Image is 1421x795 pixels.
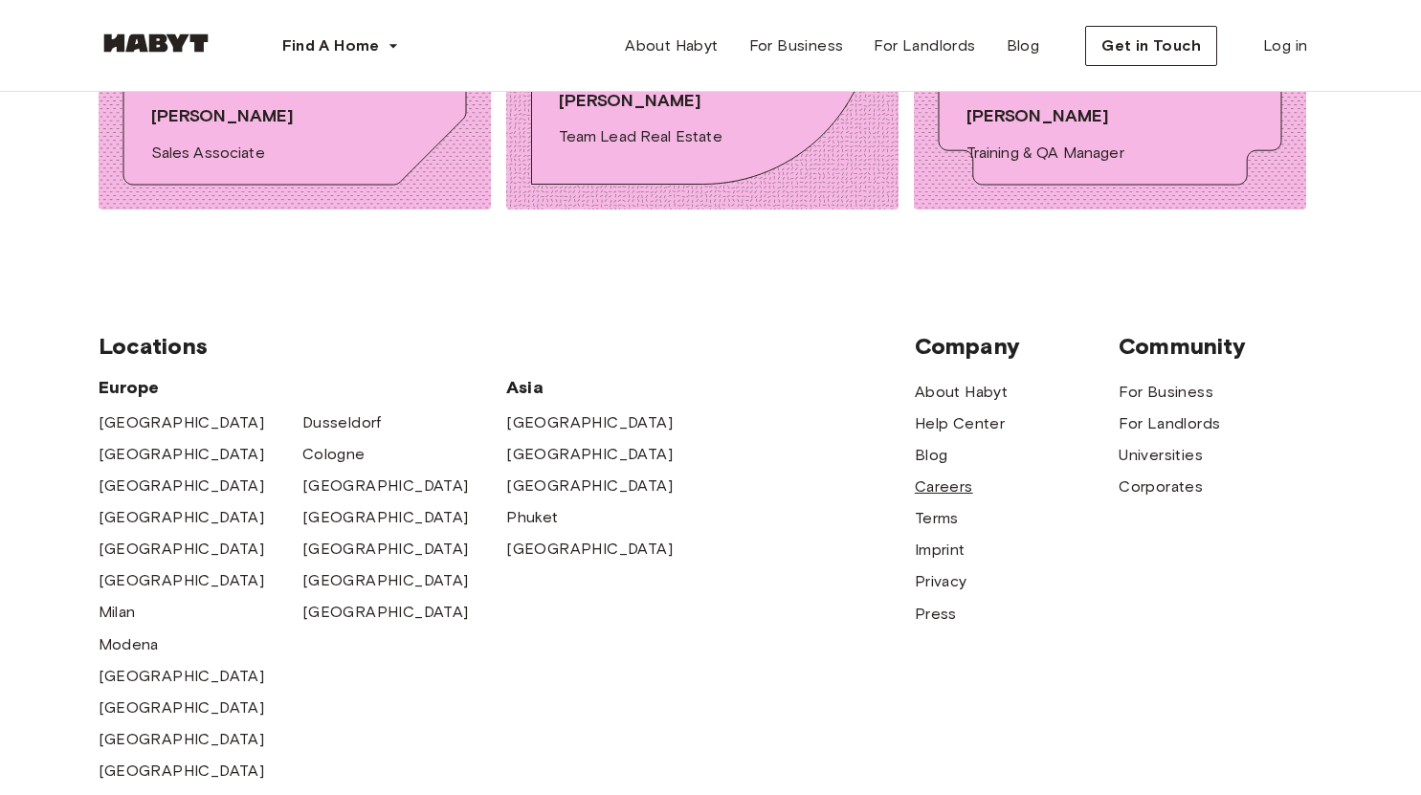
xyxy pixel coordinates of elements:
a: [GEOGRAPHIC_DATA] [302,475,469,497]
a: Careers [915,475,973,498]
a: [GEOGRAPHIC_DATA] [99,760,265,783]
a: Cologne [302,443,366,466]
a: [GEOGRAPHIC_DATA] [302,506,469,529]
span: Find A Home [282,34,380,57]
a: For Business [1119,381,1213,404]
a: Phuket [506,506,558,529]
a: [GEOGRAPHIC_DATA] [99,696,265,719]
a: [GEOGRAPHIC_DATA] [506,411,673,434]
a: For Landlords [1119,412,1220,435]
span: Get in Touch [1101,34,1201,57]
a: For Landlords [858,27,990,65]
button: Get in Touch [1085,26,1217,66]
a: Privacy [915,570,967,593]
a: Blog [915,444,948,467]
a: Press [915,603,957,626]
a: Terms [915,507,959,530]
a: Universities [1119,444,1203,467]
span: Log in [1263,34,1307,57]
a: About Habyt [915,381,1008,404]
a: [GEOGRAPHIC_DATA] [99,443,265,466]
a: [GEOGRAPHIC_DATA] [99,411,265,434]
span: Team Lead Real Estate [559,126,846,147]
a: Help Center [915,412,1005,435]
span: Europe [99,376,507,399]
span: [PERSON_NAME] [559,90,846,111]
span: Locations [99,332,915,361]
span: Training & QA Manager [966,143,1254,164]
a: Corporates [1119,475,1203,498]
span: Asia [506,376,710,399]
span: About Habyt [625,34,718,57]
a: [GEOGRAPHIC_DATA] [99,569,265,592]
span: [PERSON_NAME] [151,105,438,126]
a: [GEOGRAPHIC_DATA] [506,443,673,466]
a: [GEOGRAPHIC_DATA] [302,569,469,592]
a: [GEOGRAPHIC_DATA] [99,665,265,688]
span: For Landlords [874,34,975,57]
button: Find A Home [267,27,414,65]
span: Community [1119,332,1322,361]
span: Blog [1007,34,1040,57]
a: Blog [991,27,1055,65]
a: [GEOGRAPHIC_DATA] [99,728,265,751]
a: [GEOGRAPHIC_DATA] [506,475,673,497]
a: Modena [99,633,159,656]
a: [GEOGRAPHIC_DATA] [99,538,265,561]
a: Log in [1248,27,1322,65]
a: [GEOGRAPHIC_DATA] [99,475,265,497]
a: Dusseldorf [302,411,382,434]
a: [GEOGRAPHIC_DATA] [506,538,673,561]
a: Imprint [915,539,966,562]
a: [GEOGRAPHIC_DATA] [99,506,265,529]
span: Company [915,332,1119,361]
a: [GEOGRAPHIC_DATA] [302,601,469,624]
a: For Business [734,27,859,65]
span: For Business [749,34,844,57]
img: Habyt [99,33,213,53]
a: Milan [99,601,136,624]
a: [GEOGRAPHIC_DATA] [302,538,469,561]
span: Sales Associate [151,143,438,164]
a: About Habyt [610,27,733,65]
span: [PERSON_NAME] [966,105,1254,126]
